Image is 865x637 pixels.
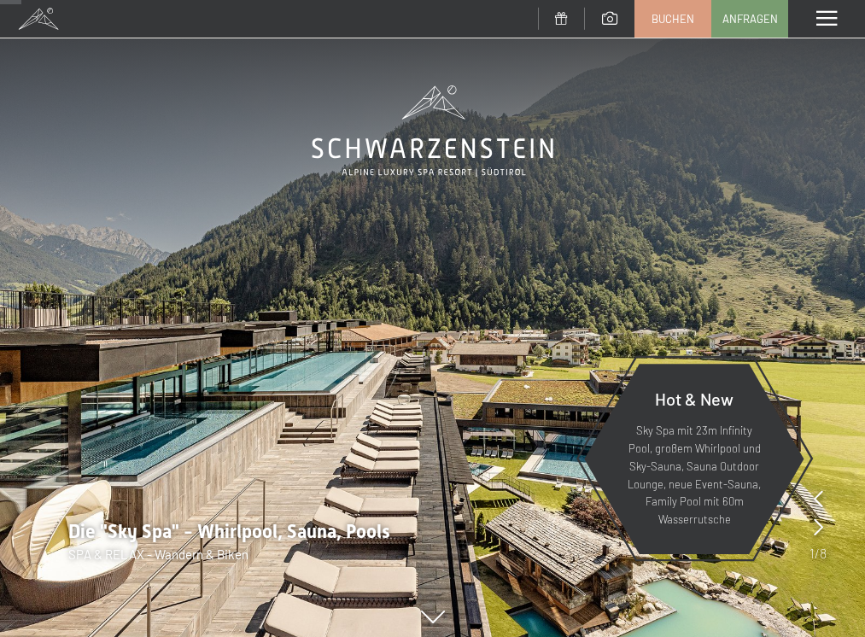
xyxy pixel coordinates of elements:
[68,546,248,562] span: SPA & RELAX - Wandern & Biken
[815,544,820,563] span: /
[820,544,827,563] span: 8
[712,1,787,37] a: Anfragen
[68,521,390,542] span: Die "Sky Spa" - Whirlpool, Sauna, Pools
[635,1,710,37] a: Buchen
[655,389,733,409] span: Hot & New
[583,363,805,555] a: Hot & New Sky Spa mit 23m Infinity Pool, großem Whirlpool und Sky-Sauna, Sauna Outdoor Lounge, ne...
[652,11,694,26] span: Buchen
[809,544,815,563] span: 1
[722,11,778,26] span: Anfragen
[626,422,763,529] p: Sky Spa mit 23m Infinity Pool, großem Whirlpool und Sky-Sauna, Sauna Outdoor Lounge, neue Event-S...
